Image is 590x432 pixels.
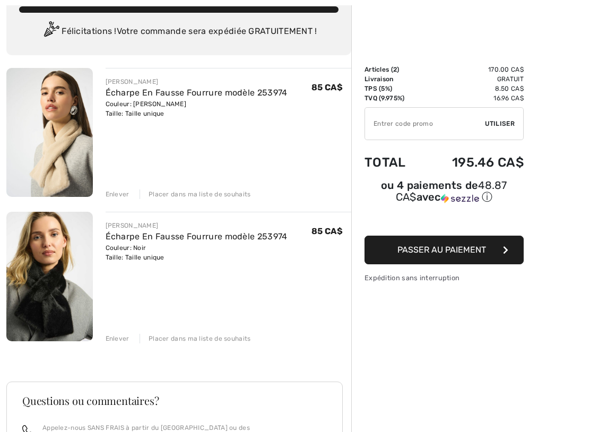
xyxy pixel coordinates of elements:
[311,226,343,236] span: 85 CA$
[365,65,422,74] td: Articles ( )
[422,65,524,74] td: 170.00 CA$
[311,82,343,92] span: 85 CA$
[22,395,327,406] h3: Questions ou commentaires?
[106,231,288,241] a: Écharpe En Fausse Fourrure modèle 253974
[397,245,486,255] span: Passer au paiement
[106,99,288,118] div: Couleur: [PERSON_NAME] Taille: Taille unique
[422,74,524,84] td: Gratuit
[106,334,129,343] div: Enlever
[106,77,288,87] div: [PERSON_NAME]
[106,221,288,230] div: [PERSON_NAME]
[365,180,524,208] div: ou 4 paiements de48.87 CA$avecSezzle Cliquez pour en savoir plus sur Sezzle
[365,236,524,264] button: Passer au paiement
[365,208,524,232] iframe: PayPal-paypal
[422,144,524,180] td: 195.46 CA$
[6,68,93,197] img: Écharpe En Fausse Fourrure modèle 253974
[396,179,507,203] span: 48.87 CA$
[365,144,422,180] td: Total
[365,108,485,140] input: Code promo
[106,88,288,98] a: Écharpe En Fausse Fourrure modèle 253974
[485,119,515,128] span: Utiliser
[6,212,93,341] img: Écharpe En Fausse Fourrure modèle 253974
[422,84,524,93] td: 8.50 CA$
[365,273,524,283] div: Expédition sans interruption
[365,93,422,103] td: TVQ (9.975%)
[365,74,422,84] td: Livraison
[140,334,251,343] div: Placer dans ma liste de souhaits
[365,84,422,93] td: TPS (5%)
[365,180,524,204] div: ou 4 paiements de avec
[441,194,479,203] img: Sezzle
[106,189,129,199] div: Enlever
[19,21,339,42] div: Félicitations ! Votre commande sera expédiée GRATUITEMENT !
[140,189,251,199] div: Placer dans ma liste de souhaits
[393,66,397,73] span: 2
[106,243,288,262] div: Couleur: Noir Taille: Taille unique
[40,21,62,42] img: Congratulation2.svg
[422,93,524,103] td: 16.96 CA$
